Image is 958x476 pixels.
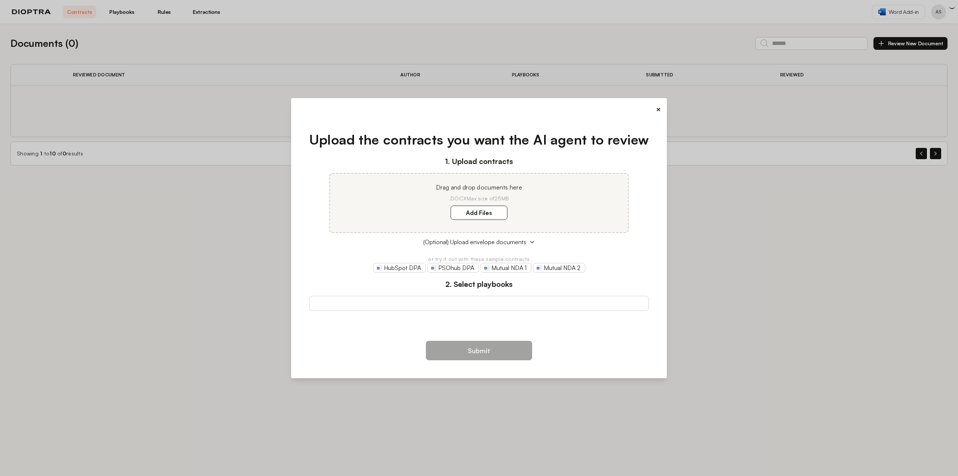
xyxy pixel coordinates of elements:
[480,263,531,273] a: Mutual NDA 1
[339,183,619,192] p: Drag and drop documents here
[309,130,649,150] h1: Upload the contracts you want the AI agent to review
[309,255,649,263] p: or try it out with these sample contracts
[339,195,619,202] p: .DOCX Max size of 25MB
[423,237,526,246] span: (Optional) Upload envelope documents
[309,156,649,167] h3: 1. Upload contracts
[427,263,479,273] a: PSOhub DPA
[426,341,532,360] button: Submit
[309,279,649,290] h3: 2. Select playbooks
[533,263,585,273] a: Mutual NDA 2
[309,237,649,246] button: (Optional) Upload envelope documents
[451,206,507,220] label: Add Files
[373,263,426,273] a: HubSpot DPA
[656,104,661,115] button: ×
